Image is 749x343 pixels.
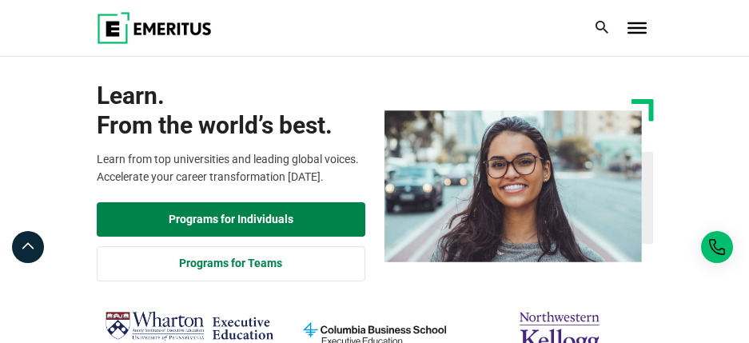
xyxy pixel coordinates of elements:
[627,22,647,34] button: Toggle Menu
[97,110,365,141] span: From the world’s best.
[384,110,642,262] img: Learn from the world's best
[97,150,365,186] p: Learn from top universities and leading global voices. Accelerate your career transformation [DATE].
[97,81,365,141] h1: Learn.
[97,202,365,237] a: Explore Programs
[97,246,365,281] a: Explore for Business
